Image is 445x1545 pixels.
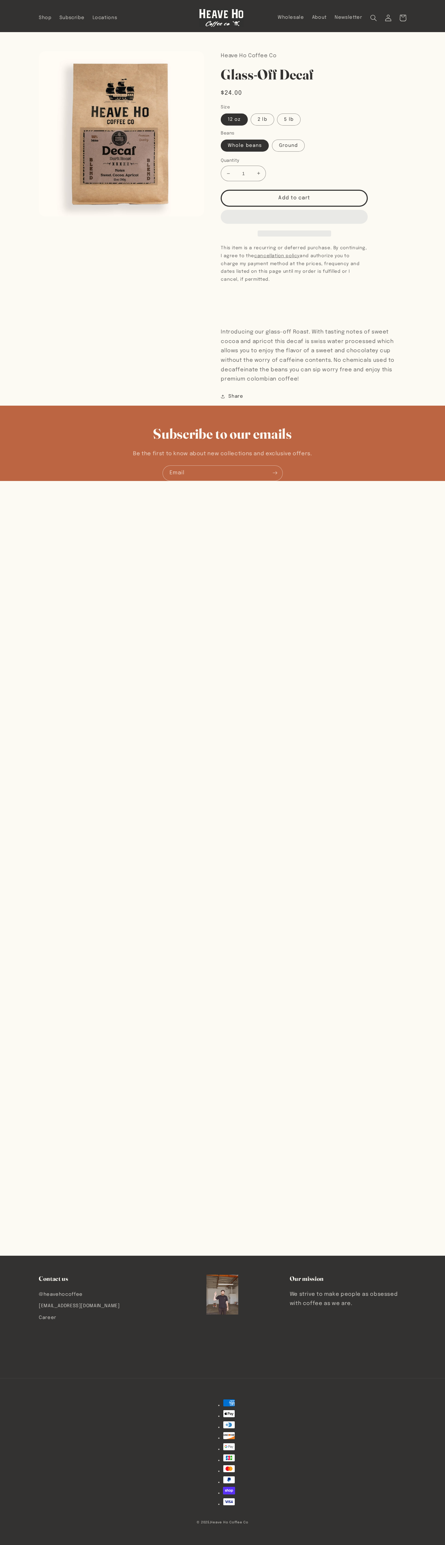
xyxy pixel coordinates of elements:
span: Shop [39,15,52,21]
legend: Beans [221,130,235,136]
a: Newsletter [331,10,366,24]
span: $24.00 [221,89,242,98]
a: Wholesale [274,10,308,24]
p: Heave Ho Coffee Co [221,51,406,61]
p: Introducing our glass-off Roast. With tasting notes of sweet cocoa and apricot this decaf is swis... [221,327,406,384]
a: Locations [88,11,121,25]
button: Add to cart [221,190,368,207]
media-gallery: Gallery Viewer [39,51,204,216]
a: Shop [35,11,55,25]
input: Email [163,466,282,481]
small: This item is a recurring or deferred purchase. By continuing, I agree to the and authorize you to... [221,244,368,283]
a: @heavehocoffee [39,1290,83,1300]
img: Heave Ho Coffee Co [199,9,244,27]
label: Whole beans [221,140,269,152]
button: Subscribe [268,465,282,481]
h1: Glass-Off Decaf [221,65,406,84]
a: About [308,10,330,24]
span: Wholesale [278,15,304,21]
span: Newsletter [335,15,362,21]
a: Subscribe [55,11,88,25]
span: Subscribe [59,15,85,21]
span: About [312,15,327,21]
a: [EMAIL_ADDRESS][DOMAIN_NAME] [39,1300,120,1312]
summary: Share [221,392,243,401]
a: Career [39,1312,56,1323]
span: cancellation policy [254,254,300,258]
label: 12 oz [221,113,247,126]
small: © 2025, [197,1521,248,1524]
h2: Our mission [290,1275,406,1283]
legend: Size [221,104,231,110]
h2: Subscribe to our emails [30,425,415,443]
label: Ground [272,140,305,152]
span: Locations [93,15,117,21]
p: We strive to make people as obsessed with coffee as we are. [290,1290,406,1308]
label: Quantity [221,157,344,164]
h2: Contact us [39,1275,155,1283]
label: 5 lb [277,113,300,126]
p: Be the first to know about new collections and exclusive offers. [106,449,339,459]
label: 2 lb [251,113,274,126]
summary: Search [366,10,381,25]
a: Heave Ho Coffee Co [210,1521,248,1524]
